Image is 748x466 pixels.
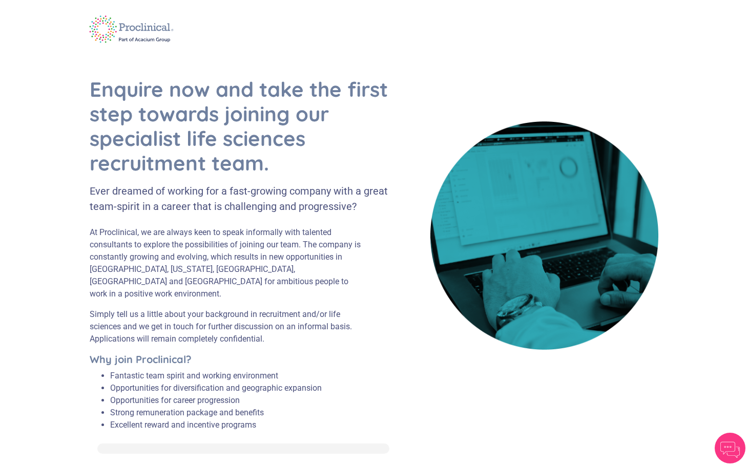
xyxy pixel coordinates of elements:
p: At Proclinical, we are always keen to speak informally with talented consultants to explore the p... [90,226,366,300]
img: logo [82,9,181,50]
li: Opportunities for career progression [110,394,322,407]
li: Strong remuneration package and benefits [110,407,322,419]
li: Fantastic team spirit and working environment [110,370,322,382]
div: Ever dreamed of working for a fast-growing company with a great team-spirit in a career that is c... [90,183,390,214]
li: Opportunities for diversification and geographic expansion [110,382,322,394]
img: Chatbot [715,433,745,463]
h1: Enquire now and take the first step towards joining our specialist life sciences recruitment team. [90,77,390,175]
p: Simply tell us a little about your background in recruitment and/or life sciences and we get in t... [90,308,366,345]
h5: Why join Proclinical? [90,353,366,366]
li: Excellent reward and incentive programs [110,419,322,431]
img: book cover [430,121,658,349]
